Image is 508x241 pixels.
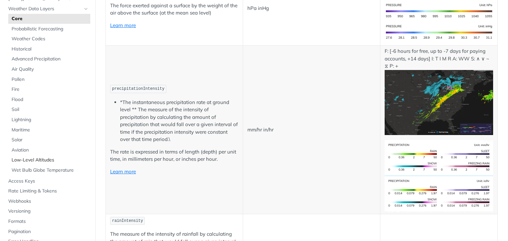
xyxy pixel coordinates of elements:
[5,206,90,216] a: Versioning
[110,2,238,17] p: The force exerted against a surface by the weight of the air above the surface (at the mean sea l...
[120,99,238,143] li: *The instantaneous precipitation rate at ground level ** The measure of the intensity of precipit...
[8,34,90,44] a: Weather Codes
[12,76,89,83] span: Pollen
[385,99,493,105] span: Expand image
[12,157,89,163] span: Low-Level Altitudes
[8,14,90,24] a: Core
[5,196,90,206] a: Webhooks
[12,137,89,143] span: Solar
[385,154,493,160] span: Expand image
[12,96,89,103] span: Flood
[12,56,89,62] span: Advanced Precipitation
[8,218,89,225] span: Formats
[12,66,89,73] span: Air Quality
[112,219,143,223] span: rainIntensity
[385,48,493,135] p: F: [-6 hours for free, up to -7 days for paying accounts, +14 days] I: T I M R A: WW S: ∧ ∨ ~ ⧖ P: +
[8,155,90,165] a: Low-Level Altitudes
[247,5,376,12] p: hPa inHg
[8,105,90,115] a: Soil
[8,75,90,85] a: Pollen
[12,117,89,123] span: Lightning
[12,36,89,42] span: Weather Codes
[112,86,164,91] span: precipitationIntensity
[12,16,89,22] span: Core
[12,106,89,113] span: Soil
[8,85,90,94] a: Fire
[5,217,90,226] a: Formats
[12,26,89,32] span: Probabilistic Forecasting
[8,115,90,125] a: Lightning
[83,6,89,12] button: Hide subpages for Weather Data Layers
[247,126,376,134] p: mm/hr in/hr
[8,208,89,215] span: Versioning
[385,190,493,196] span: Expand image
[12,167,89,174] span: Wet Bulb Globe Temperature
[8,188,89,194] span: Rate Limiting & Tokens
[8,165,90,175] a: Wet Bulb Globe Temperature
[5,227,90,237] a: Pagination
[8,64,90,74] a: Air Quality
[110,168,136,175] a: Learn more
[5,4,90,14] a: Weather Data LayersHide subpages for Weather Data Layers
[8,24,90,34] a: Probabilistic Forecasting
[12,147,89,154] span: Aviation
[8,145,90,155] a: Aviation
[110,22,136,28] a: Learn more
[12,127,89,133] span: Maritime
[110,148,238,163] p: The rate is expressed in terms of length (depth) per unit time, in millimeters per hour, or inche...
[8,198,89,205] span: Webhooks
[8,6,82,12] span: Weather Data Layers
[8,44,90,54] a: Historical
[8,135,90,145] a: Solar
[385,29,493,35] span: Expand image
[12,86,89,93] span: Fire
[8,95,90,105] a: Flood
[12,46,89,52] span: Historical
[8,54,90,64] a: Advanced Precipitation
[385,8,493,14] span: Expand image
[5,176,90,186] a: Access Keys
[5,186,90,196] a: Rate Limiting & Tokens
[8,178,89,185] span: Access Keys
[8,125,90,135] a: Maritime
[8,228,89,235] span: Pagination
